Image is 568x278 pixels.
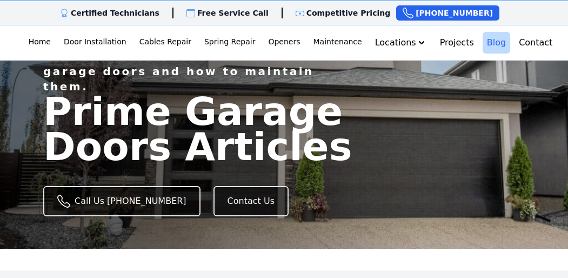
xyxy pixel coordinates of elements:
[436,32,478,54] a: Projects
[309,32,366,54] a: Maintenance
[71,8,159,18] p: Certified Technicians
[371,32,431,54] button: Locations
[396,5,499,21] a: [PHONE_NUMBER]
[483,32,510,54] a: Blog
[197,8,269,18] p: Free Service Call
[135,32,196,54] a: Cables Repair
[306,8,391,18] p: Competitive Pricing
[514,32,557,54] a: Contact
[24,32,55,54] a: Home
[43,186,201,216] a: Call Us [PHONE_NUMBER]
[43,49,355,94] p: Read our articles to learn more about garage doors and how to maintain them.
[200,32,259,54] a: Spring Repair
[213,186,289,216] a: Contact Us
[264,32,304,54] a: Openers
[59,32,131,54] a: Door Installation
[43,94,460,164] span: Prime Garage Doors Articles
